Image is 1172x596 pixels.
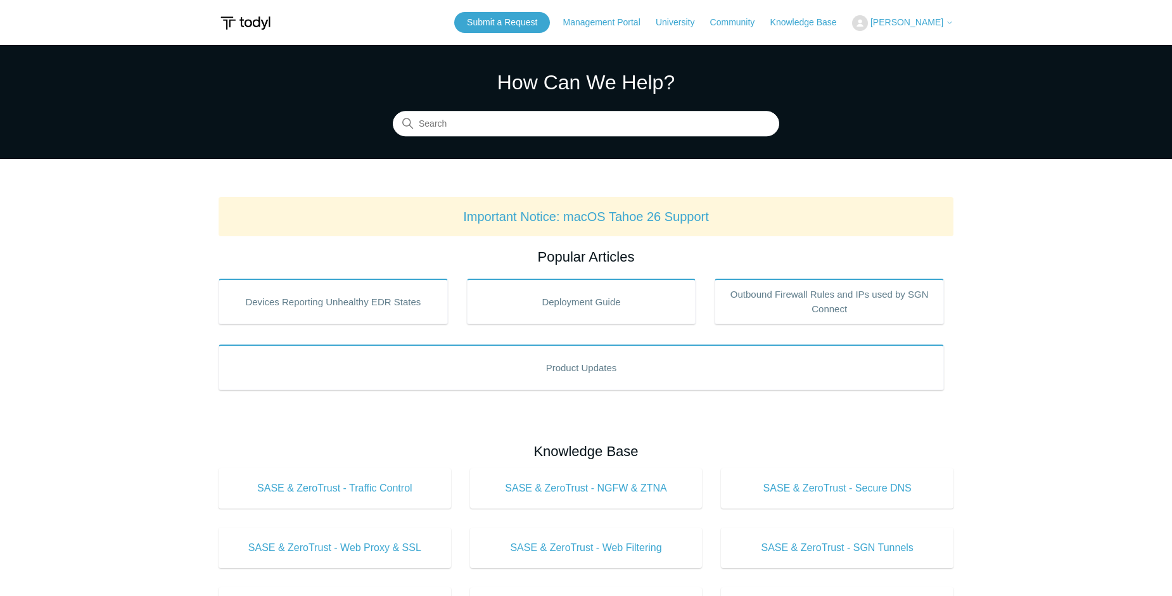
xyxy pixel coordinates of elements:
span: SASE & ZeroTrust - Web Proxy & SSL [238,540,432,555]
a: SASE & ZeroTrust - Traffic Control [219,468,451,509]
img: Todyl Support Center Help Center home page [219,11,272,35]
a: Important Notice: macOS Tahoe 26 Support [463,210,709,224]
button: [PERSON_NAME] [852,15,953,31]
a: SASE & ZeroTrust - NGFW & ZTNA [470,468,703,509]
a: University [656,16,707,29]
span: [PERSON_NAME] [870,17,943,27]
a: Knowledge Base [770,16,850,29]
a: Product Updates [219,345,944,390]
a: SASE & ZeroTrust - Web Filtering [470,528,703,568]
a: SASE & ZeroTrust - Secure DNS [721,468,953,509]
h1: How Can We Help? [393,67,779,98]
span: SASE & ZeroTrust - Traffic Control [238,481,432,496]
a: Deployment Guide [467,279,696,324]
span: SASE & ZeroTrust - SGN Tunnels [740,540,934,555]
span: SASE & ZeroTrust - NGFW & ZTNA [489,481,684,496]
h2: Popular Articles [219,246,953,267]
a: SASE & ZeroTrust - Web Proxy & SSL [219,528,451,568]
span: SASE & ZeroTrust - Web Filtering [489,540,684,555]
a: Submit a Request [454,12,550,33]
span: SASE & ZeroTrust - Secure DNS [740,481,934,496]
a: Management Portal [563,16,653,29]
a: Devices Reporting Unhealthy EDR States [219,279,448,324]
a: SASE & ZeroTrust - SGN Tunnels [721,528,953,568]
h2: Knowledge Base [219,441,953,462]
input: Search [393,111,779,137]
a: Community [710,16,768,29]
a: Outbound Firewall Rules and IPs used by SGN Connect [715,279,944,324]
